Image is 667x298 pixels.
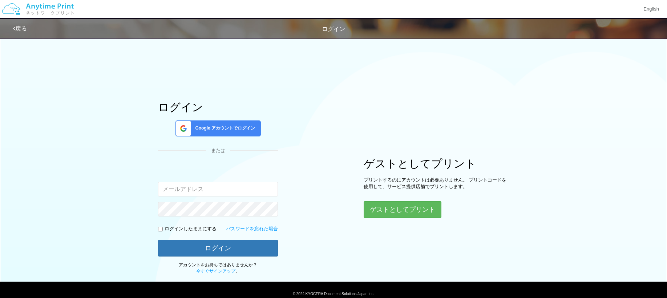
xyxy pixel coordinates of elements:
[165,226,217,233] p: ログインしたままにする
[158,101,278,113] h1: ログイン
[364,158,509,170] h1: ゲストとしてプリント
[364,177,509,190] p: プリントするのにアカウントは必要ありません。 プリントコードを使用して、サービス提供店舗でプリントします。
[364,201,441,218] button: ゲストとしてプリント
[322,26,345,32] span: ログイン
[158,240,278,257] button: ログイン
[13,25,27,32] a: 戻る
[158,182,278,196] input: メールアドレス
[226,226,278,233] a: パスワードを忘れた場合
[192,125,255,131] span: Google アカウントでログイン
[196,269,240,274] span: 。
[158,262,278,274] p: アカウントをお持ちではありませんか？
[196,269,235,274] a: 今すぐサインアップ
[158,147,278,154] div: または
[293,291,375,296] span: © 2024 KYOCERA Document Solutions Japan Inc.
